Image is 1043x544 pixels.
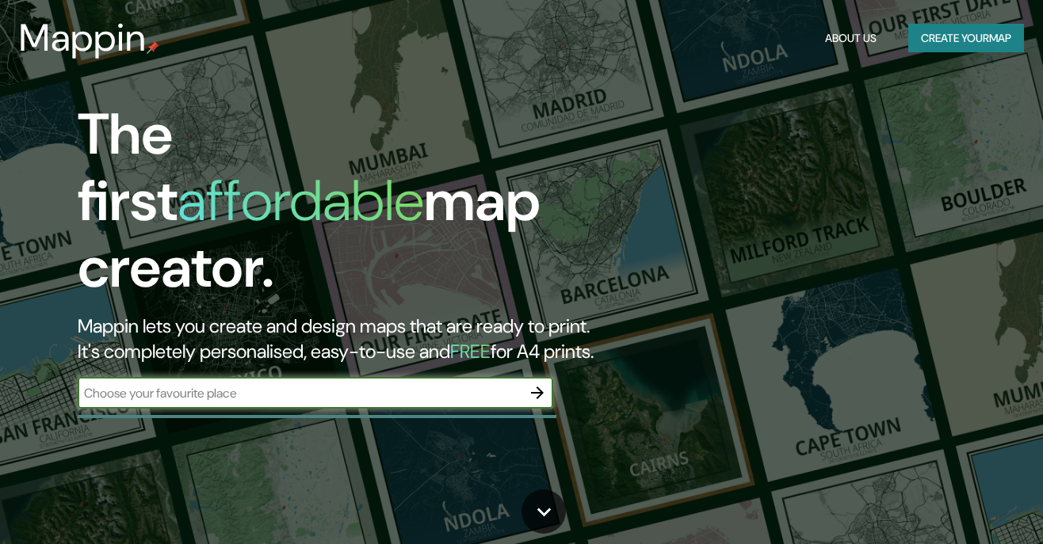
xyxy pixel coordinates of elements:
h5: FREE [450,339,491,363]
iframe: Help widget launcher [902,482,1026,527]
h1: The first map creator. [78,101,599,314]
h2: Mappin lets you create and design maps that are ready to print. It's completely personalised, eas... [78,314,599,364]
button: About Us [819,24,883,53]
h1: affordable [178,164,424,238]
img: mappin-pin [147,41,159,54]
button: Create yourmap [908,24,1024,53]
input: Choose your favourite place [78,384,521,402]
h3: Mappin [19,16,147,60]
